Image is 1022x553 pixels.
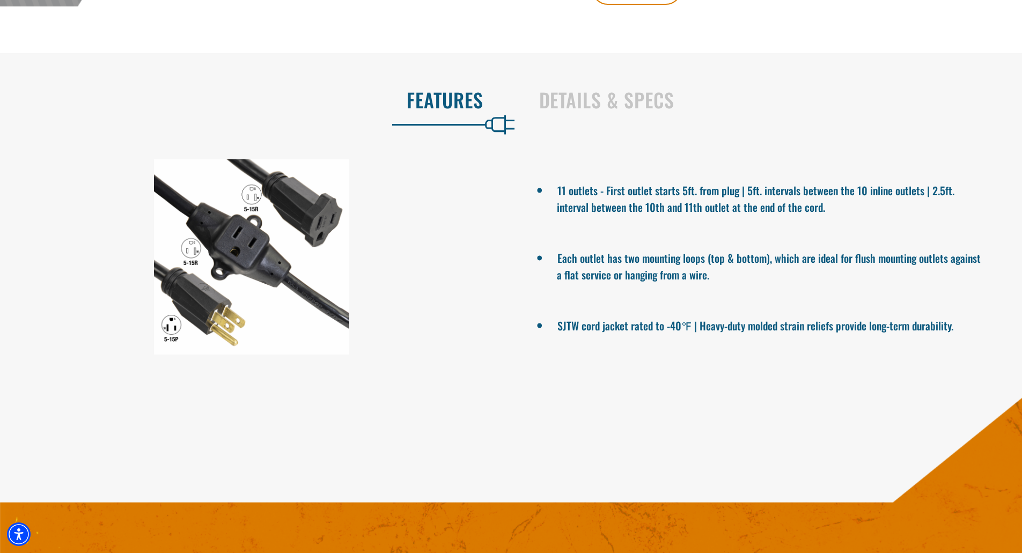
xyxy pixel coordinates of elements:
[539,89,1000,111] h2: Details & Specs
[557,247,985,283] li: Each outlet has two mounting loops (top & bottom), which are ideal for flush mounting outlets aga...
[557,180,985,215] li: 11 outlets - First outlet starts 5ft. from plug | 5ft. intervals between the 10 inline outlets | ...
[23,89,483,111] h2: Features
[557,315,985,334] li: SJTW cord jacket rated to -40℉ | Heavy-duty molded strain reliefs provide long-term durability.
[7,522,31,546] div: Accessibility Menu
